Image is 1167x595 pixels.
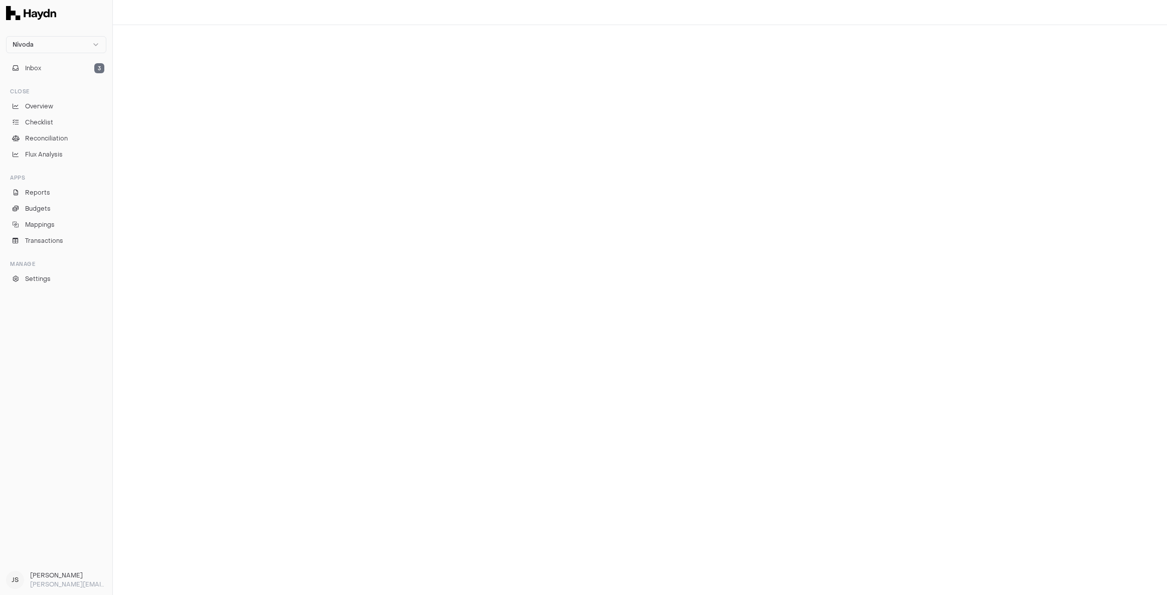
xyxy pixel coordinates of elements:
a: Mappings [6,218,106,232]
a: Flux Analysis [6,147,106,162]
div: Close [6,83,106,99]
span: Settings [25,274,51,283]
img: Haydn Logo [6,6,56,20]
span: Transactions [25,236,63,245]
button: Nivoda [6,36,106,53]
span: Checklist [25,118,53,127]
a: Reports [6,186,106,200]
span: Nivoda [13,41,34,49]
a: Reconciliation [6,131,106,145]
button: Inbox3 [6,61,106,75]
span: Flux Analysis [25,150,63,159]
div: Apps [6,170,106,186]
span: Inbox [25,64,41,73]
span: Overview [25,102,53,111]
div: Manage [6,256,106,272]
a: Transactions [6,234,106,248]
span: Reports [25,188,50,197]
span: JS [6,571,24,589]
span: Reconciliation [25,134,68,143]
a: Budgets [6,202,106,216]
span: Budgets [25,204,51,213]
a: Settings [6,272,106,286]
span: Mappings [25,220,55,229]
a: Checklist [6,115,106,129]
a: Overview [6,99,106,113]
h3: [PERSON_NAME] [30,571,106,580]
p: [PERSON_NAME][EMAIL_ADDRESS][DOMAIN_NAME] [30,580,106,589]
